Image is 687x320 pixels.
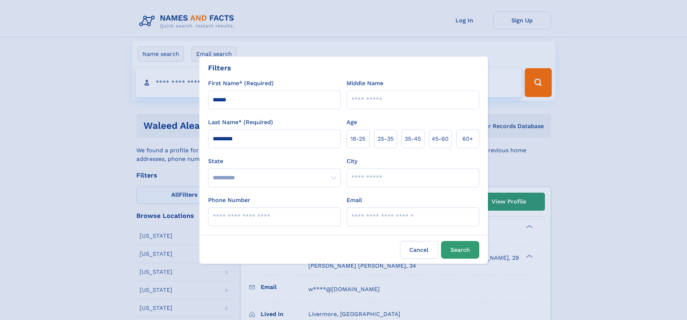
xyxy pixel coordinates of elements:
label: Middle Name [347,79,383,88]
span: 45‑60 [432,135,449,143]
span: 60+ [462,135,473,143]
label: First Name* (Required) [208,79,274,88]
div: Filters [208,62,231,73]
label: Phone Number [208,196,250,205]
label: Last Name* (Required) [208,118,273,127]
label: Email [347,196,362,205]
span: 35‑45 [405,135,421,143]
span: 18‑25 [351,135,365,143]
button: Search [441,241,479,259]
label: Cancel [400,241,438,259]
span: 25‑35 [378,135,393,143]
label: Age [347,118,357,127]
label: City [347,157,357,166]
label: State [208,157,341,166]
